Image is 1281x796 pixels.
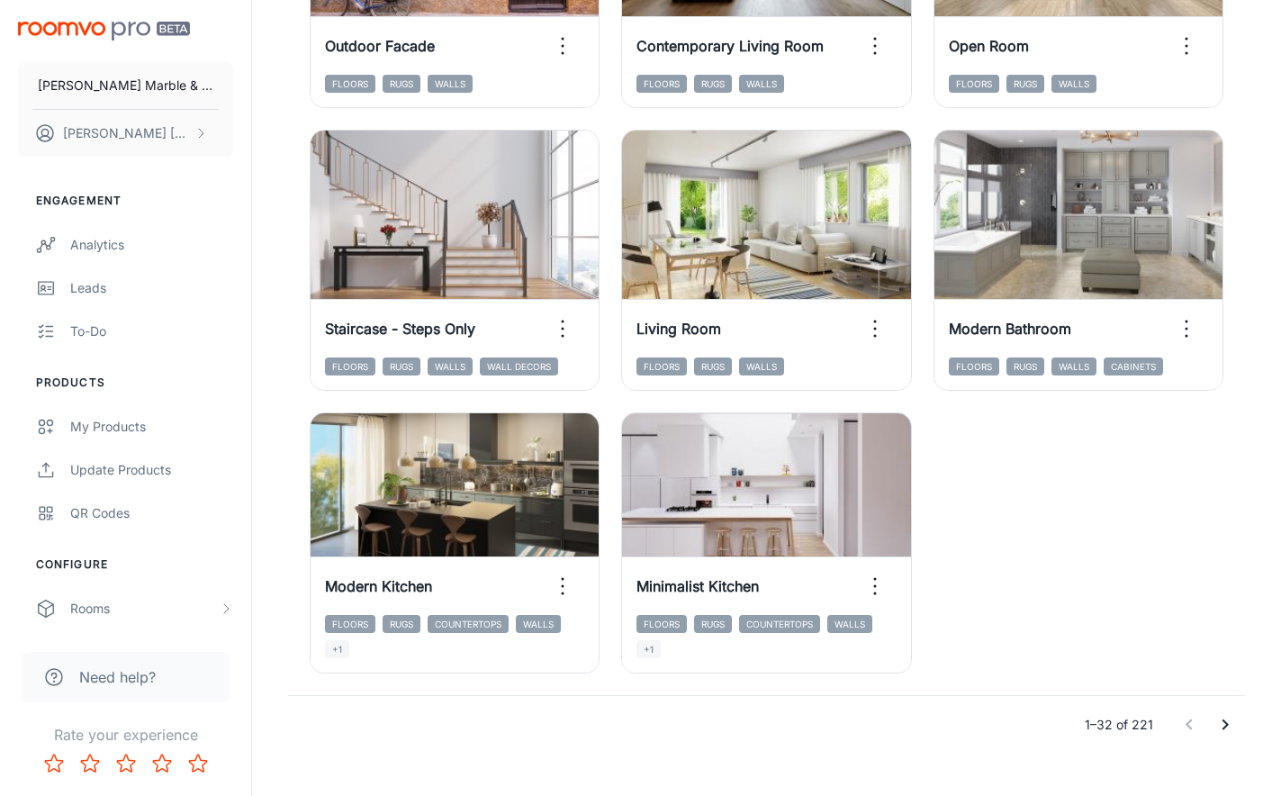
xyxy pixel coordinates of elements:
[694,75,732,93] span: Rugs
[325,357,375,375] span: Floors
[325,75,375,93] span: Floors
[636,35,824,57] h6: Contemporary Living Room
[72,746,108,782] button: Rate 2 star
[108,746,144,782] button: Rate 3 star
[383,75,420,93] span: Rugs
[1104,357,1163,375] span: Cabinets
[38,76,213,95] p: [PERSON_NAME] Marble & Stone
[1085,715,1153,735] p: 1–32 of 221
[1006,75,1044,93] span: Rugs
[14,724,237,746] p: Rate your experience
[428,75,473,93] span: Walls
[383,357,420,375] span: Rugs
[325,575,432,597] h6: Modern Kitchen
[636,318,721,339] h6: Living Room
[70,460,233,480] div: Update Products
[949,75,999,93] span: Floors
[325,318,475,339] h6: Staircase - Steps Only
[636,575,759,597] h6: Minimalist Kitchen
[180,746,216,782] button: Rate 5 star
[516,615,561,633] span: Walls
[144,746,180,782] button: Rate 4 star
[949,357,999,375] span: Floors
[949,35,1029,57] h6: Open Room
[70,503,233,523] div: QR Codes
[694,615,732,633] span: Rugs
[70,278,233,298] div: Leads
[36,746,72,782] button: Rate 1 star
[18,22,190,41] img: Roomvo PRO Beta
[1207,707,1243,743] button: Go to next page
[79,666,156,688] span: Need help?
[325,35,435,57] h6: Outdoor Facade
[428,615,509,633] span: Countertops
[70,599,219,619] div: Rooms
[18,62,233,109] button: [PERSON_NAME] Marble & Stone
[63,123,190,143] p: [PERSON_NAME] [PERSON_NAME]
[325,640,349,658] span: +1
[383,615,420,633] span: Rugs
[1051,75,1096,93] span: Walls
[1006,357,1044,375] span: Rugs
[739,357,784,375] span: Walls
[70,417,233,437] div: My Products
[18,110,233,157] button: [PERSON_NAME] [PERSON_NAME]
[480,357,558,375] span: Wall Decors
[325,615,375,633] span: Floors
[70,321,233,341] div: To-do
[739,75,784,93] span: Walls
[949,318,1071,339] h6: Modern Bathroom
[636,615,687,633] span: Floors
[827,615,872,633] span: Walls
[636,640,661,658] span: +1
[70,235,233,255] div: Analytics
[636,357,687,375] span: Floors
[428,357,473,375] span: Walls
[739,615,820,633] span: Countertops
[694,357,732,375] span: Rugs
[636,75,687,93] span: Floors
[1051,357,1096,375] span: Walls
